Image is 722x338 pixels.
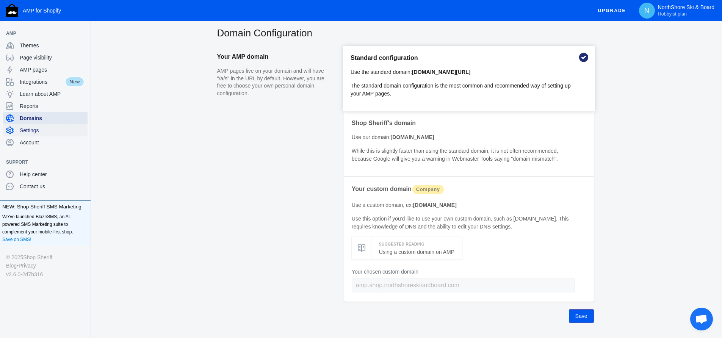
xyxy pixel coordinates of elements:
[379,240,454,248] h5: Suggested Reading
[351,68,576,76] p: Use the standard domain:
[20,78,65,86] span: Integrations
[3,88,88,100] a: Learn about AMP
[598,4,626,17] span: Upgrade
[592,4,632,18] button: Upgrade
[569,309,594,323] button: Save
[3,136,88,149] a: Account
[352,201,575,209] p: Use a custom domain, ex:
[6,4,18,17] img: Shop Sheriff Logo
[6,253,85,261] div: © 2025
[413,202,457,208] b: [DOMAIN_NAME]
[6,158,77,166] span: Support
[351,82,576,98] p: The standard domain configuration is the most common and recommended way of setting up your AMP p...
[690,308,713,330] div: Open chat
[643,7,651,14] span: N
[19,261,36,270] a: Privacy
[20,90,85,98] span: Learn about AMP
[3,112,88,124] a: Domains
[20,127,85,134] span: Settings
[20,102,85,110] span: Reports
[3,180,88,192] a: Contact us
[352,119,575,127] h5: Shop Sheriff's domain
[3,52,88,64] a: Page visibility
[20,42,85,49] span: Themes
[658,4,714,17] p: NorthShore Ski & Board
[352,186,412,192] span: Your custom domain
[352,215,575,231] p: Use this option if you'd like to use your own custom domain, such as [DOMAIN_NAME]. This requires...
[65,77,85,87] span: New
[3,124,88,136] a: Settings
[20,183,85,190] span: Contact us
[217,46,334,67] h2: Your AMP domain
[352,133,575,141] p: Use our domain:
[217,26,596,40] h2: Domain Configuration
[23,8,61,14] span: AMP for Shopify
[20,171,85,178] span: Help center
[3,76,88,88] a: IntegrationsNew
[351,53,576,61] h5: Standard configuration
[412,184,445,195] span: Company
[575,313,587,319] span: Save
[3,64,88,76] a: AMP pages
[77,161,89,164] button: Add a sales channel
[20,139,85,146] span: Account
[352,279,575,292] input: amp.shop.northshoreskiandboard.com
[20,66,85,74] span: AMP pages
[3,100,88,112] a: Reports
[77,32,89,35] button: Add a sales channel
[391,134,434,140] b: [DOMAIN_NAME]
[352,267,575,277] label: Your chosen custom domain
[6,261,17,270] a: Blog
[658,11,687,17] span: Hobbyist plan
[6,30,77,37] span: AMP
[379,249,454,255] a: Using a custom domain on AMP
[23,253,52,261] a: Shop Sheriff
[20,114,85,122] span: Domains
[2,236,31,243] a: Save on SMS!
[217,67,334,97] p: AMP pages live on your domain and will have "/a/s" in the URL by default. However, you are free t...
[3,39,88,52] a: Themes
[20,54,85,61] span: Page visibility
[6,261,85,270] div: •
[412,69,471,75] b: [DOMAIN_NAME][URL]
[352,147,575,163] p: While this is slightly faster than using the standard domain, it is not often recommended, becaus...
[6,270,85,279] div: v2.6.0-2d7b316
